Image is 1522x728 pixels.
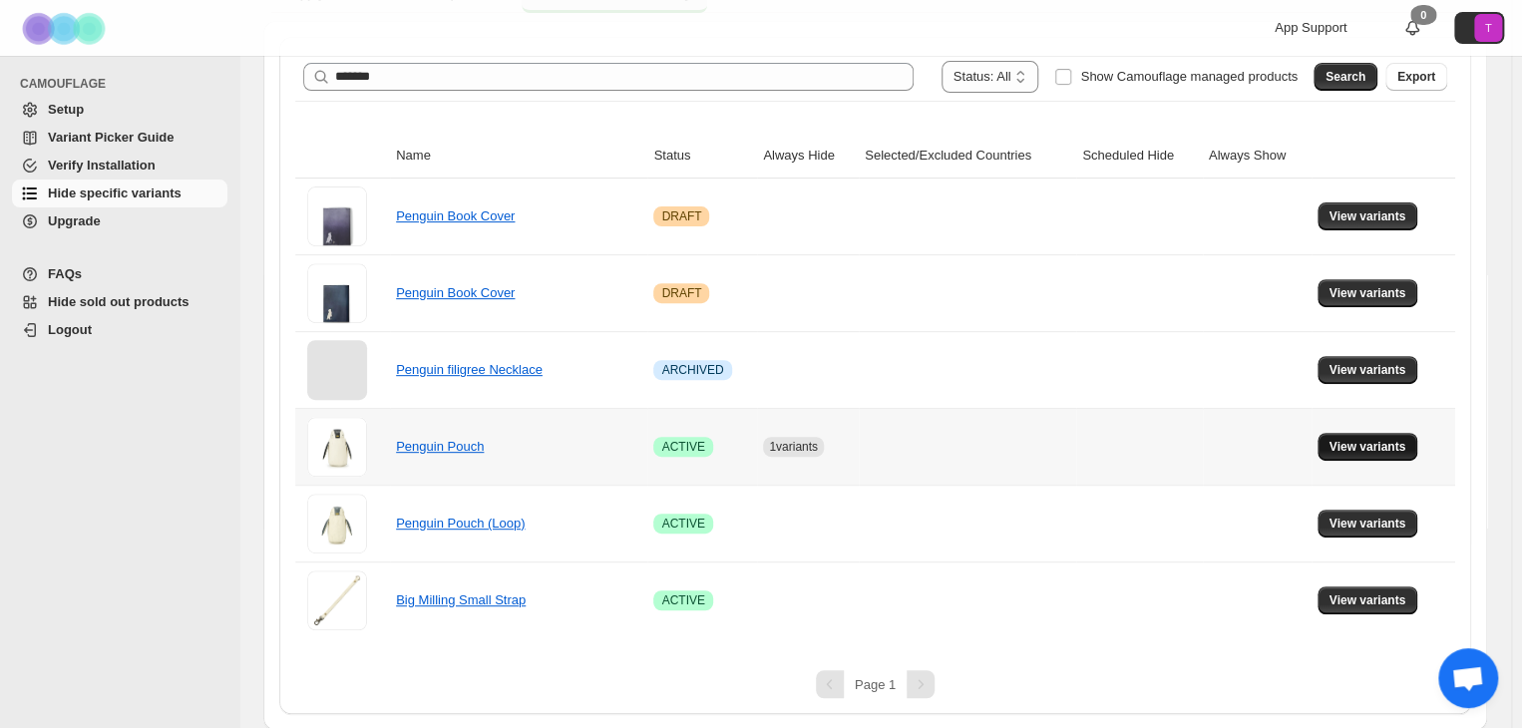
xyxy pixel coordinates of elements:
[12,207,227,235] a: Upgrade
[12,316,227,344] a: Logout
[307,186,367,246] img: Penguin Book Cover
[661,362,723,378] span: ARCHIVED
[396,362,543,377] a: Penguin filigree Necklace
[396,592,526,607] a: Big Milling Small Strap
[12,124,227,152] a: Variant Picker Guide
[48,158,156,173] span: Verify Installation
[1330,516,1406,532] span: View variants
[1318,202,1418,230] button: View variants
[1485,22,1492,34] text: T
[48,266,82,281] span: FAQs
[1076,134,1203,179] th: Scheduled Hide
[661,592,704,608] span: ACTIVE
[16,1,116,56] img: Camouflage
[48,130,174,145] span: Variant Picker Guide
[1330,362,1406,378] span: View variants
[1318,356,1418,384] button: View variants
[1438,648,1498,708] a: Open chat
[1397,69,1435,85] span: Export
[48,102,84,117] span: Setup
[661,285,701,301] span: DRAFT
[12,152,227,180] a: Verify Installation
[1330,592,1406,608] span: View variants
[12,96,227,124] a: Setup
[647,134,757,179] th: Status
[1410,5,1436,25] div: 0
[1330,285,1406,301] span: View variants
[769,440,818,454] span: 1 variants
[295,670,1455,698] nav: Pagination
[661,208,701,224] span: DRAFT
[1330,439,1406,455] span: View variants
[307,417,367,477] img: Penguin Pouch
[757,134,859,179] th: Always Hide
[1314,63,1377,91] button: Search
[20,76,229,92] span: CAMOUFLAGE
[1275,20,1346,35] span: App Support
[1474,14,1502,42] span: Avatar with initials T
[661,439,704,455] span: ACTIVE
[661,516,704,532] span: ACTIVE
[307,570,367,630] img: Big Milling Small Strap
[1318,433,1418,461] button: View variants
[12,288,227,316] a: Hide sold out products
[48,294,190,309] span: Hide sold out products
[859,134,1076,179] th: Selected/Excluded Countries
[48,185,182,200] span: Hide specific variants
[1318,279,1418,307] button: View variants
[1318,510,1418,538] button: View variants
[855,677,896,692] span: Page 1
[1203,134,1312,179] th: Always Show
[48,322,92,337] span: Logout
[396,516,525,531] a: Penguin Pouch (Loop)
[307,494,367,553] img: Penguin Pouch (Loop)
[1402,18,1422,38] a: 0
[1080,69,1298,84] span: Show Camouflage managed products
[1330,208,1406,224] span: View variants
[12,180,227,207] a: Hide specific variants
[48,213,101,228] span: Upgrade
[307,263,367,323] img: Penguin Book Cover
[1326,69,1365,85] span: Search
[396,285,515,300] a: Penguin Book Cover
[1454,12,1504,44] button: Avatar with initials T
[396,439,484,454] a: Penguin Pouch
[1318,586,1418,614] button: View variants
[1385,63,1447,91] button: Export
[390,134,647,179] th: Name
[12,260,227,288] a: FAQs
[396,208,515,223] a: Penguin Book Cover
